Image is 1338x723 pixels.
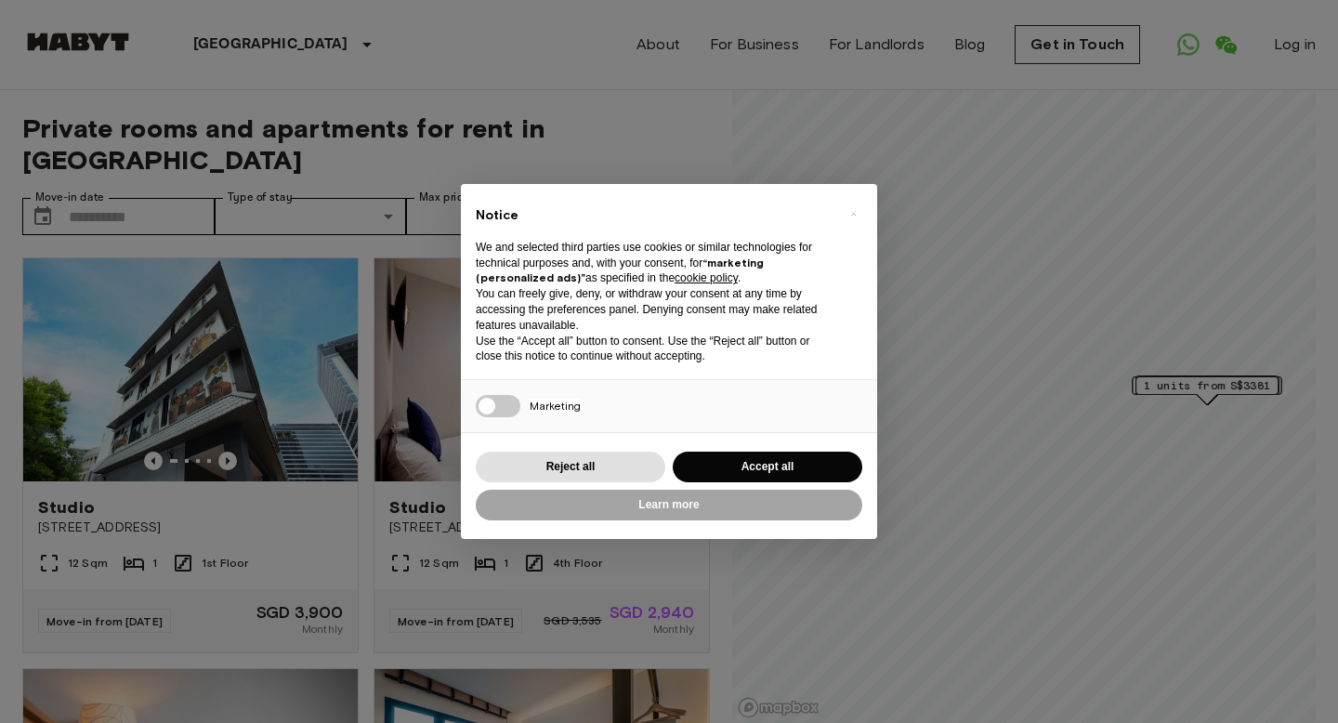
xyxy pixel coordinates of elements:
[675,271,738,284] a: cookie policy
[476,334,833,365] p: Use the “Accept all” button to consent. Use the “Reject all” button or close this notice to conti...
[476,256,764,285] strong: “marketing (personalized ads)”
[476,240,833,286] p: We and selected third parties use cookies or similar technologies for technical purposes and, wit...
[530,399,581,413] span: Marketing
[838,199,868,229] button: Close this notice
[476,490,862,520] button: Learn more
[850,203,857,225] span: ×
[476,452,665,482] button: Reject all
[673,452,862,482] button: Accept all
[476,206,833,225] h2: Notice
[476,286,833,333] p: You can freely give, deny, or withdraw your consent at any time by accessing the preferences pane...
